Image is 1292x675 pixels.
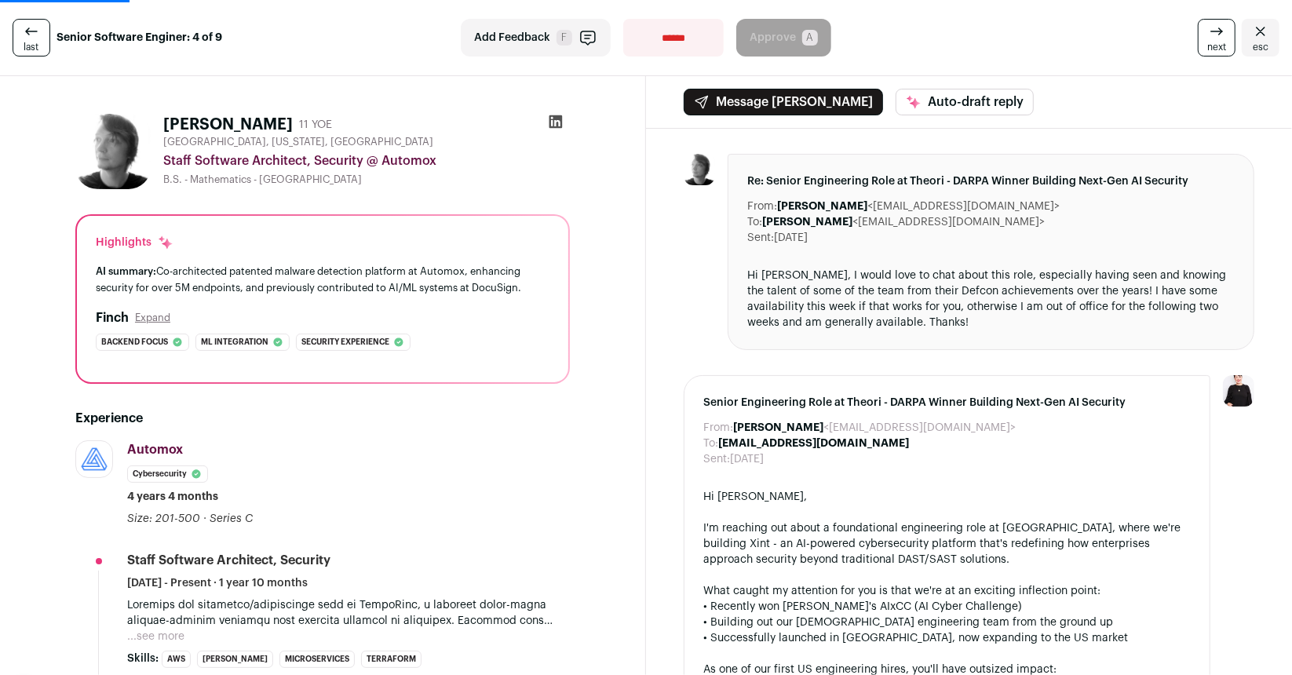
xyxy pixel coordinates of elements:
[301,334,389,350] span: Security experience
[747,230,774,246] dt: Sent:
[703,395,1191,410] span: Senior Engineering Role at Theori - DARPA Winner Building Next-Gen AI Security
[747,199,777,214] dt: From:
[135,312,170,324] button: Expand
[774,230,808,246] dd: [DATE]
[474,30,550,46] span: Add Feedback
[201,334,268,350] span: Ml integration
[684,154,715,185] img: c96de9ef09da8a41f154e02f285efe00ffe7755feb1f621add2dd813edf1d051.jpg
[96,235,173,250] div: Highlights
[1207,41,1226,53] span: next
[96,308,129,327] h2: Finch
[127,651,159,666] span: Skills:
[127,597,570,629] p: Loremips dol sitametco/adipiscinge sedd ei TempoRinc, u laboreet dolor-magna aliquae-adminim veni...
[747,268,1235,330] div: Hi [PERSON_NAME], I would love to chat about this role, especially having seen and knowing the ta...
[461,19,611,57] button: Add Feedback F
[703,451,730,467] dt: Sent:
[75,114,151,189] img: c96de9ef09da8a41f154e02f285efe00ffe7755feb1f621add2dd813edf1d051.jpg
[163,151,570,170] div: Staff Software Architect, Security @ Automox
[163,114,293,136] h1: [PERSON_NAME]
[762,217,852,228] b: [PERSON_NAME]
[210,513,253,524] span: Series C
[557,30,572,46] span: F
[279,651,355,668] li: Microservices
[762,214,1045,230] dd: <[EMAIL_ADDRESS][DOMAIN_NAME]>
[730,451,764,467] dd: [DATE]
[684,89,883,115] button: Message [PERSON_NAME]
[747,214,762,230] dt: To:
[127,552,330,569] div: Staff Software Architect, Security
[777,201,867,212] b: [PERSON_NAME]
[96,266,156,276] span: AI summary:
[703,436,718,451] dt: To:
[1223,375,1254,407] img: 9240684-medium_jpg
[299,117,332,133] div: 11 YOE
[13,19,50,57] a: last
[1253,41,1268,53] span: esc
[76,441,112,477] img: ee4f76d08b1fcbd4c577c22bf78b6ee39c04807d335e4f132019b0016e2794b0.png
[75,409,570,428] h2: Experience
[57,30,222,46] strong: Senior Software Enginer: 4 of 9
[163,173,570,186] div: B.S. - Mathematics - [GEOGRAPHIC_DATA]
[101,334,168,350] span: Backend focus
[203,511,206,527] span: ·
[896,89,1034,115] button: Auto-draft reply
[163,136,433,148] span: [GEOGRAPHIC_DATA], [US_STATE], [GEOGRAPHIC_DATA]
[361,651,422,668] li: Terraform
[1198,19,1235,57] a: next
[127,575,308,591] span: [DATE] - Present · 1 year 10 months
[127,443,183,456] span: Automox
[703,420,733,436] dt: From:
[127,629,184,644] button: ...see more
[747,173,1235,189] span: Re: Senior Engineering Role at Theori - DARPA Winner Building Next-Gen AI Security
[24,41,39,53] span: last
[733,420,1016,436] dd: <[EMAIL_ADDRESS][DOMAIN_NAME]>
[733,422,823,433] b: [PERSON_NAME]
[777,199,1060,214] dd: <[EMAIL_ADDRESS][DOMAIN_NAME]>
[197,651,273,668] li: [PERSON_NAME]
[127,465,208,483] li: Cybersecurity
[1242,19,1279,57] a: Close
[718,438,909,449] b: [EMAIL_ADDRESS][DOMAIN_NAME]
[127,513,200,524] span: Size: 201-500
[96,263,549,296] div: Co-architected patented malware detection platform at Automox, enhancing security for over 5M end...
[127,489,218,505] span: 4 years 4 months
[162,651,191,668] li: AWS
